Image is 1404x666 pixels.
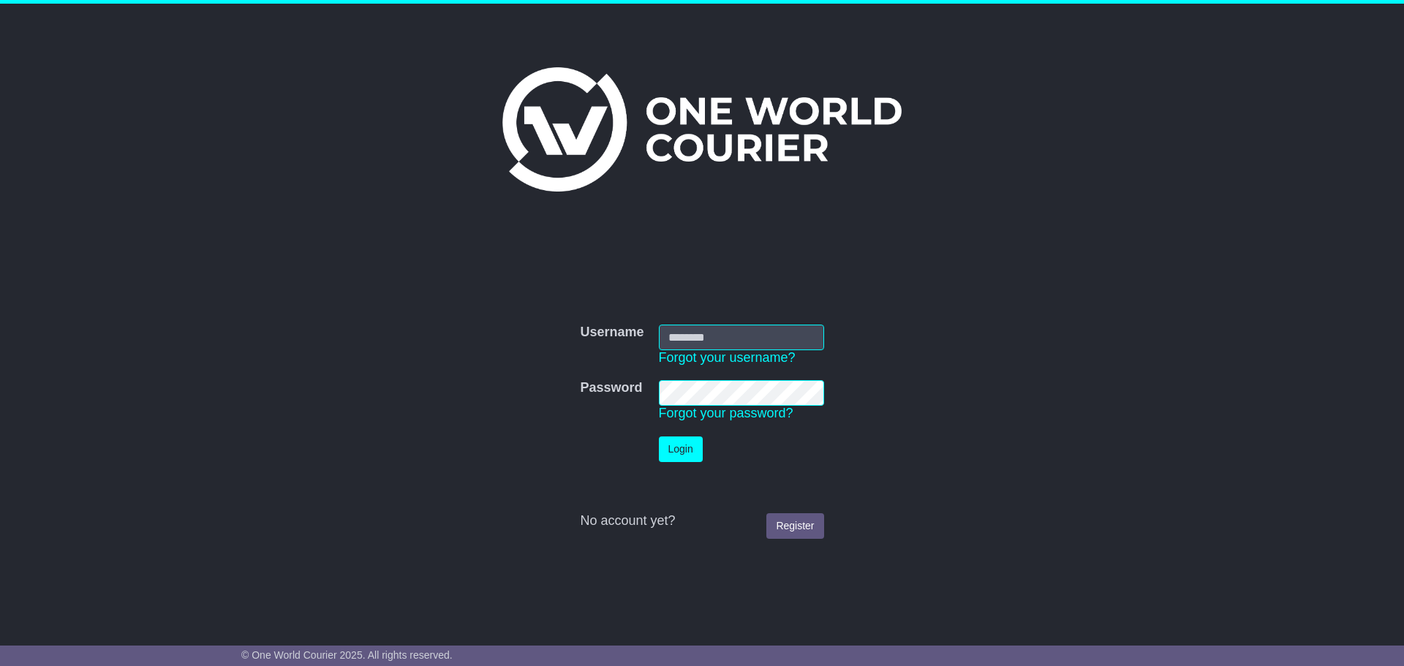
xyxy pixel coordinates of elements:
label: Password [580,380,642,396]
span: © One World Courier 2025. All rights reserved. [241,649,453,661]
a: Forgot your username? [659,350,796,365]
a: Forgot your password? [659,406,793,420]
img: One World [502,67,902,192]
a: Register [766,513,823,539]
div: No account yet? [580,513,823,529]
label: Username [580,325,643,341]
button: Login [659,436,703,462]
